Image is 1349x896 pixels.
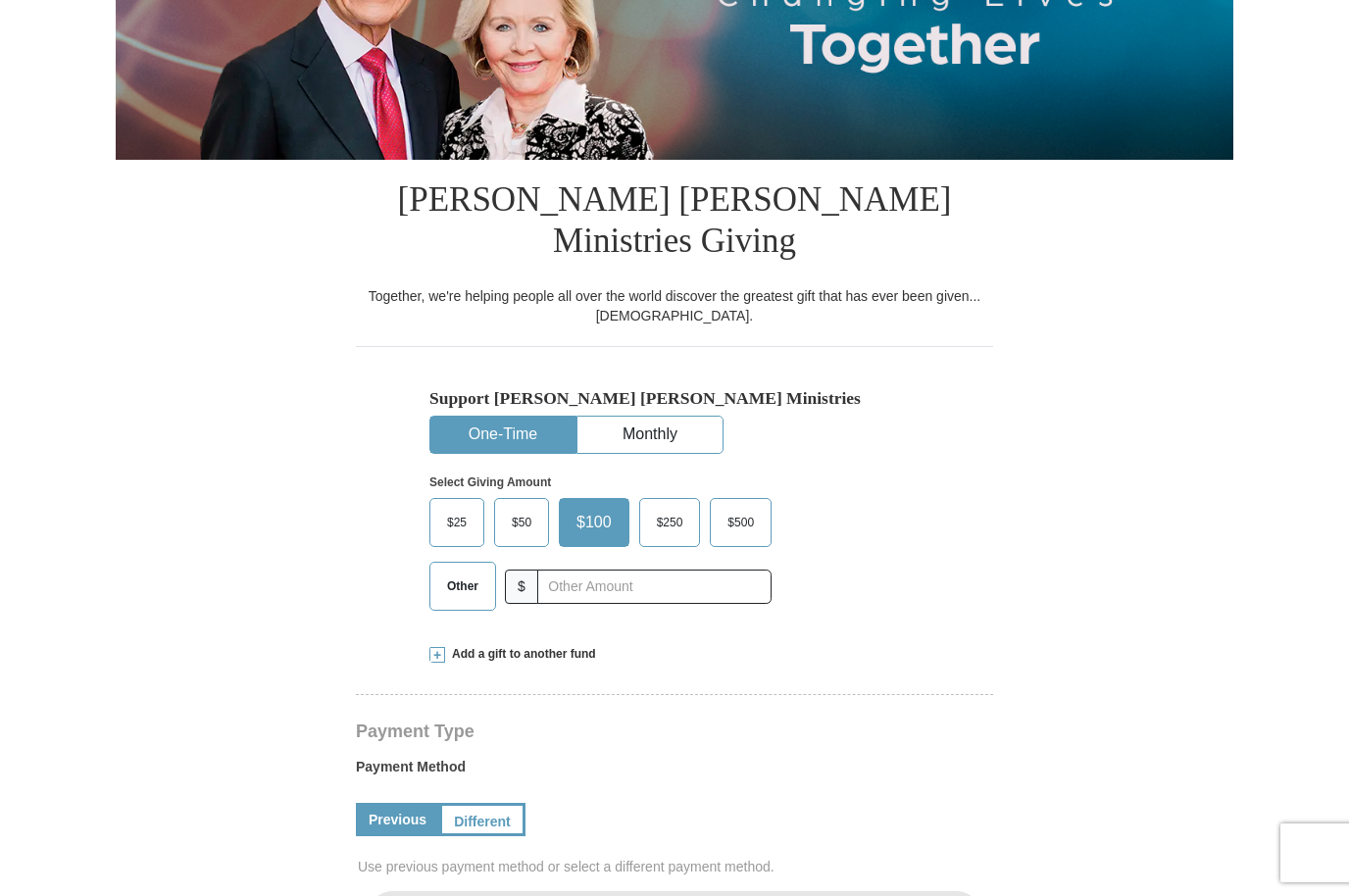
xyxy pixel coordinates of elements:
[356,723,993,739] h4: Payment Type
[647,508,693,537] span: $250
[430,417,575,453] button: One-Time
[429,388,920,409] h5: Support [PERSON_NAME] [PERSON_NAME] Ministries
[718,508,764,537] span: $500
[358,857,995,876] span: Use previous payment method or select a different payment method.
[577,417,723,453] button: Monthly
[537,570,772,604] input: Other Amount
[505,570,538,604] span: $
[356,803,439,836] a: Previous
[429,475,551,489] strong: Select Giving Amount
[502,508,541,537] span: $50
[439,803,525,836] a: Different
[356,286,993,325] div: Together, we're helping people all over the world discover the greatest gift that has ever been g...
[356,160,993,286] h1: [PERSON_NAME] [PERSON_NAME] Ministries Giving
[437,508,476,537] span: $25
[356,757,993,786] label: Payment Method
[437,572,488,601] span: Other
[445,646,596,663] span: Add a gift to another fund
[567,508,622,537] span: $100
